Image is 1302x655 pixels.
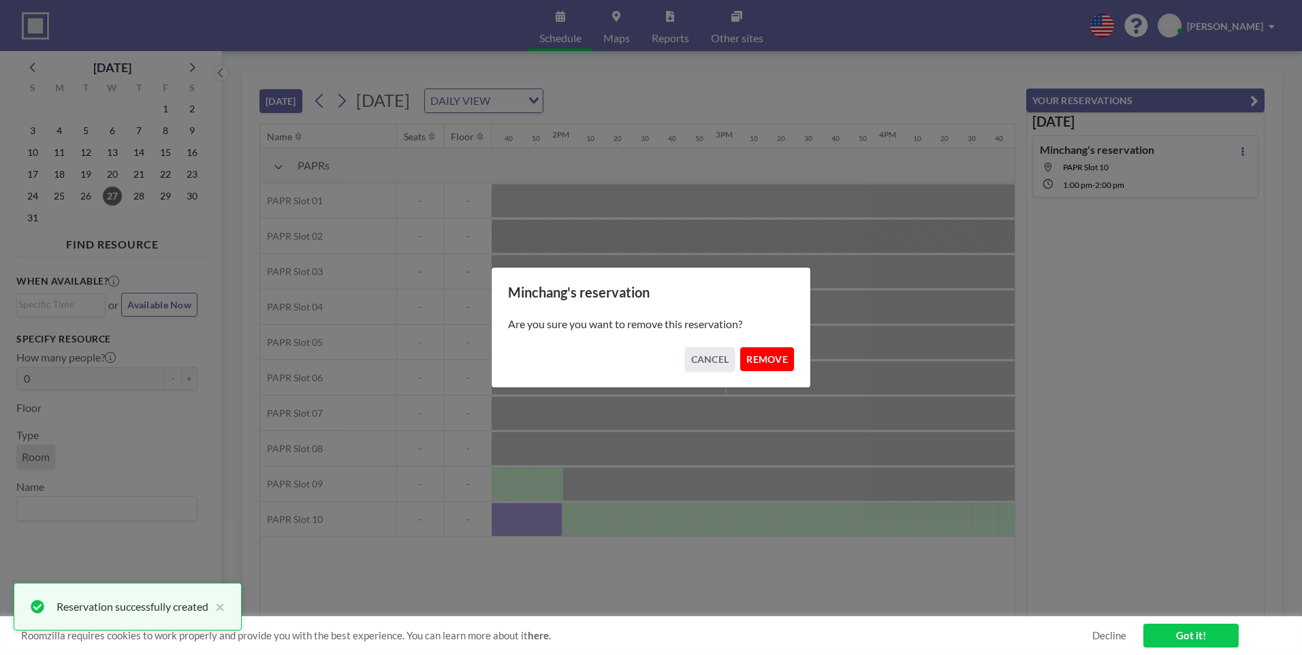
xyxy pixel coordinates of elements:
[21,629,1092,642] span: Roomzilla requires cookies to work properly and provide you with the best experience. You can lea...
[1143,624,1239,648] a: Got it!
[208,598,225,615] button: close
[57,598,208,615] div: Reservation successfully created
[1092,629,1126,642] a: Decline
[528,629,551,641] a: here.
[508,317,794,331] p: Are you sure you want to remove this reservation?
[508,284,794,301] h3: Minchang's reservation
[740,347,794,371] button: REMOVE
[685,347,735,371] button: CANCEL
